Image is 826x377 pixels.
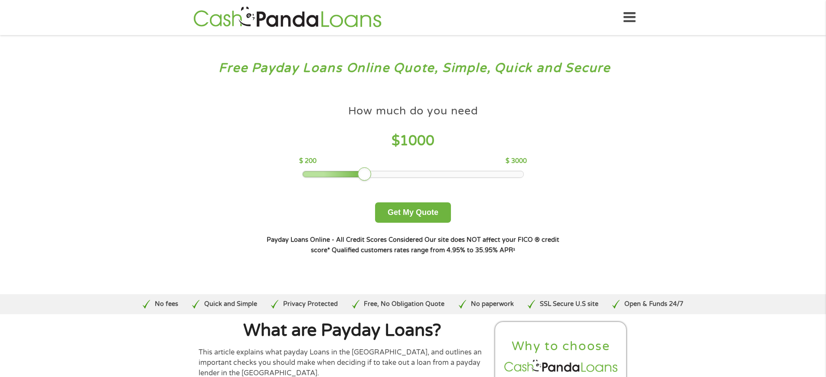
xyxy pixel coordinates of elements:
h1: What are Payday Loans? [199,322,486,339]
h2: Why to choose [503,338,620,354]
p: Free, No Obligation Quote [364,299,444,309]
span: 1000 [400,133,434,149]
h4: $ [299,132,527,150]
img: GetLoanNow Logo [191,5,384,30]
p: Open & Funds 24/7 [624,299,683,309]
p: No paperwork [471,299,514,309]
button: Get My Quote [375,202,451,223]
strong: Qualified customers rates range from 4.95% to 35.95% APR¹ [332,247,515,254]
p: Quick and Simple [204,299,257,309]
p: SSL Secure U.S site [540,299,598,309]
strong: Our site does NOT affect your FICO ® credit score* [311,236,559,254]
p: $ 200 [299,156,317,166]
p: No fees [155,299,178,309]
p: $ 3000 [506,156,527,166]
strong: Payday Loans Online - All Credit Scores Considered [267,236,423,244]
p: Privacy Protected [283,299,338,309]
h3: Free Payday Loans Online Quote, Simple, Quick and Secure [25,60,801,76]
h4: How much do you need [348,104,478,118]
